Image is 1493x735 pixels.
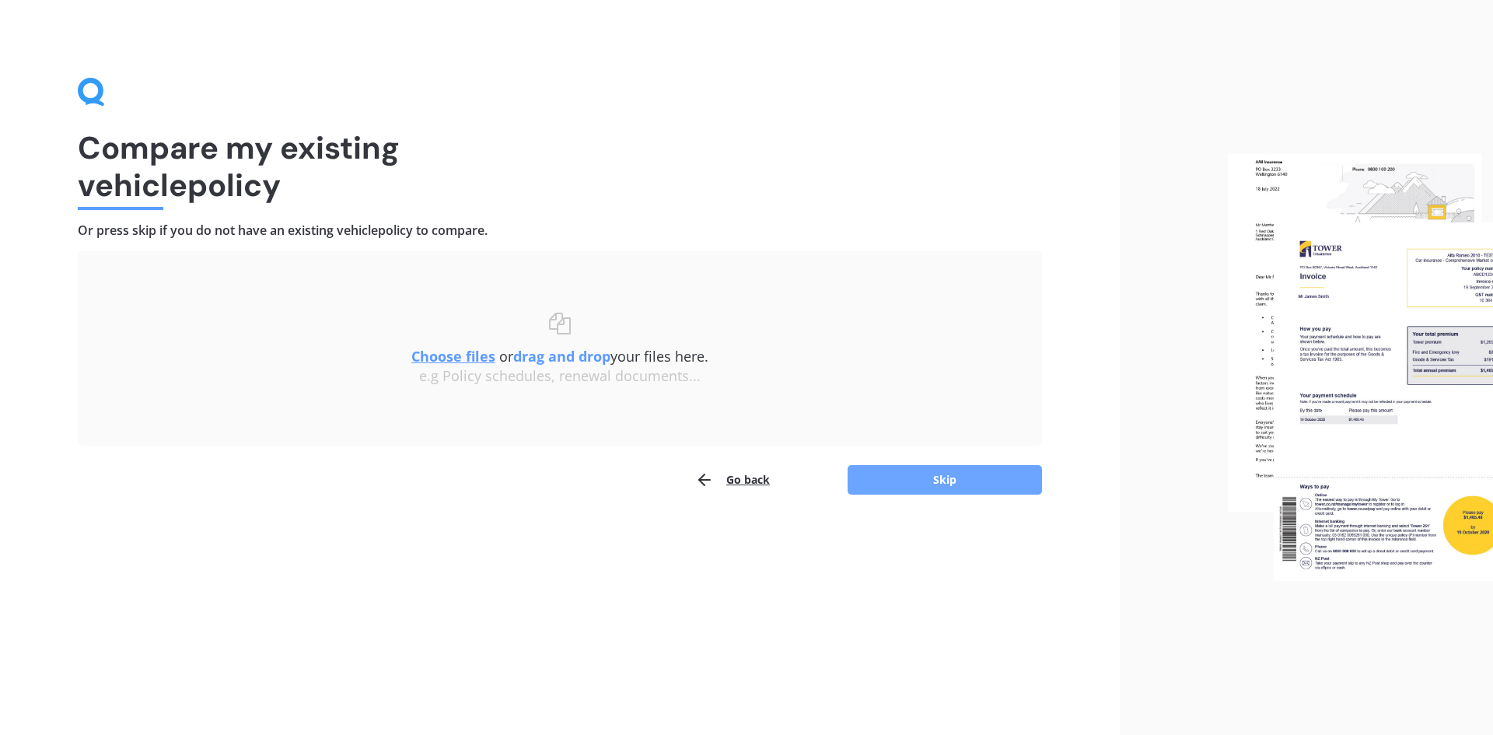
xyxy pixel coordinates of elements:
h4: Or press skip if you do not have an existing vehicle policy to compare. [78,222,1042,239]
div: e.g Policy schedules, renewal documents... [109,368,1011,385]
span: or your files here. [411,347,708,366]
img: files.webp [1228,154,1493,582]
u: Choose files [411,347,495,366]
h1: Compare my existing vehicle policy [78,129,1042,204]
b: drag and drop [513,347,610,366]
button: Go back [695,464,770,495]
button: Skip [848,465,1042,495]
